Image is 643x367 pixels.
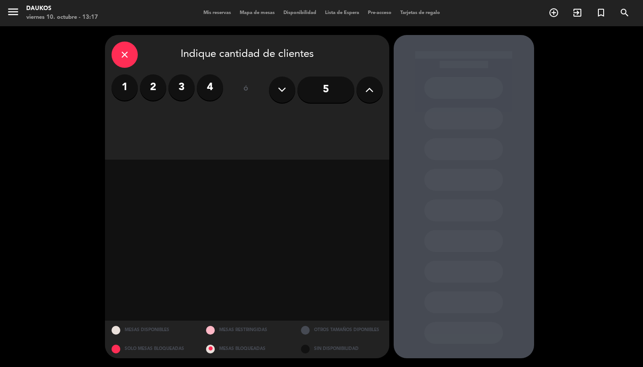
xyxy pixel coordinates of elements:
[26,13,98,22] div: viernes 10. octubre - 13:17
[199,321,294,339] div: MESAS RESTRINGIDAS
[199,339,294,358] div: MESAS BLOQUEADAS
[235,10,279,15] span: Mapa de mesas
[232,74,260,105] div: ó
[294,321,389,339] div: OTROS TAMAÑOS DIPONIBLES
[112,42,383,68] div: Indique cantidad de clientes
[119,49,130,60] i: close
[140,74,166,101] label: 2
[279,10,321,15] span: Disponibilidad
[596,7,606,18] i: turned_in_not
[321,10,363,15] span: Lista de Espera
[572,7,583,18] i: exit_to_app
[105,321,200,339] div: MESAS DISPONIBLES
[112,74,138,101] label: 1
[26,4,98,13] div: Daukos
[396,10,444,15] span: Tarjetas de regalo
[294,339,389,358] div: SIN DISPONIBILIDAD
[7,5,20,21] button: menu
[363,10,396,15] span: Pre-acceso
[197,74,223,101] label: 4
[7,5,20,18] i: menu
[619,7,630,18] i: search
[168,74,195,101] label: 3
[549,7,559,18] i: add_circle_outline
[105,339,200,358] div: SOLO MESAS BLOQUEADAS
[199,10,235,15] span: Mis reservas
